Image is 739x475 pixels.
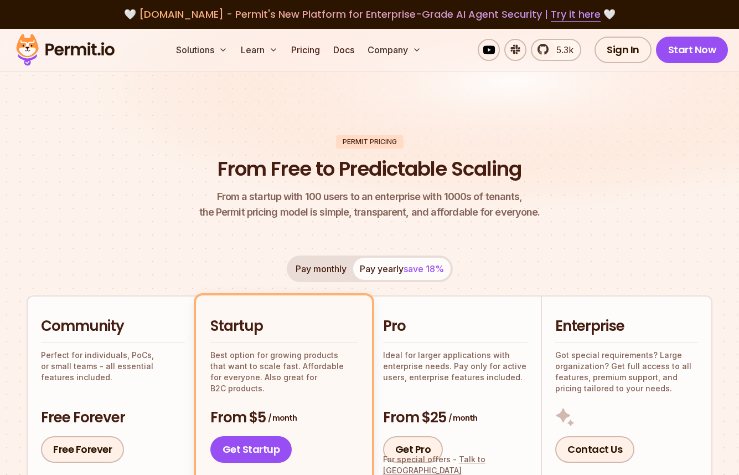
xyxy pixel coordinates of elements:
div: 🤍 🤍 [27,7,712,22]
h3: From $5 [210,408,358,428]
a: Sign In [595,37,652,63]
button: Solutions [172,39,232,61]
a: Docs [329,39,359,61]
h1: From Free to Predictable Scaling [218,155,521,183]
a: Free Forever [41,436,124,463]
span: / month [448,412,477,423]
a: Get Pro [383,436,443,463]
a: Contact Us [555,436,634,463]
a: 5.3k [531,39,581,61]
h2: Startup [210,316,358,336]
p: Perfect for individuals, PoCs, or small teams - all essential features included. [41,350,185,383]
h3: From $25 [383,408,528,428]
h2: Community [41,316,185,336]
p: Best option for growing products that want to scale fast. Affordable for everyone. Also great for... [210,350,358,394]
span: From a startup with 100 users to an enterprise with 1000s of tenants, [199,189,540,205]
button: Pay monthly [289,258,353,280]
button: Learn [236,39,282,61]
p: Ideal for larger applications with enterprise needs. Pay only for active users, enterprise featur... [383,350,528,383]
p: the Permit pricing model is simple, transparent, and affordable for everyone. [199,189,540,220]
button: Company [363,39,426,61]
div: Permit Pricing [336,135,404,149]
span: [DOMAIN_NAME] - Permit's New Platform for Enterprise-Grade AI Agent Security | [139,7,601,21]
h3: Free Forever [41,408,185,428]
h2: Enterprise [555,316,698,336]
a: Try it here [551,7,601,22]
a: Get Startup [210,436,292,463]
p: Got special requirements? Large organization? Get full access to all features, premium support, a... [555,350,698,394]
h2: Pro [383,316,528,336]
img: Permit logo [11,31,120,69]
span: 5.3k [550,43,573,57]
a: Pricing [287,39,324,61]
a: Start Now [656,37,728,63]
span: / month [268,412,297,423]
